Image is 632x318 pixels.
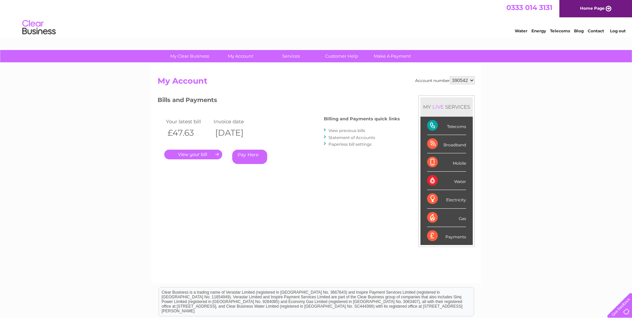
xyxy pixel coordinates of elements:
[232,150,267,164] a: Pay Here
[427,135,466,153] div: Broadband
[427,227,466,245] div: Payments
[22,17,56,38] img: logo.png
[427,117,466,135] div: Telecoms
[415,76,475,84] div: Account number
[365,50,420,62] a: Make A Payment
[515,28,527,33] a: Water
[212,126,260,140] th: [DATE]
[431,104,445,110] div: LIVE
[164,117,212,126] td: Your latest bill
[328,135,375,140] a: Statement of Accounts
[427,190,466,208] div: Electricity
[506,3,552,12] a: 0333 014 3131
[212,117,260,126] td: Invoice date
[610,28,626,33] a: Log out
[588,28,604,33] a: Contact
[550,28,570,33] a: Telecoms
[328,128,365,133] a: View previous bills
[324,116,400,121] h4: Billing and Payments quick links
[162,50,217,62] a: My Clear Business
[427,153,466,172] div: Mobile
[164,150,222,159] a: .
[574,28,584,33] a: Blog
[328,142,371,147] a: Paperless bill settings
[159,4,474,32] div: Clear Business is a trading name of Verastar Limited (registered in [GEOGRAPHIC_DATA] No. 3667643...
[158,76,475,89] h2: My Account
[314,50,369,62] a: Customer Help
[164,126,212,140] th: £47.63
[420,97,473,116] div: MY SERVICES
[427,209,466,227] div: Gas
[264,50,318,62] a: Services
[531,28,546,33] a: Energy
[427,172,466,190] div: Water
[213,50,268,62] a: My Account
[158,95,400,107] h3: Bills and Payments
